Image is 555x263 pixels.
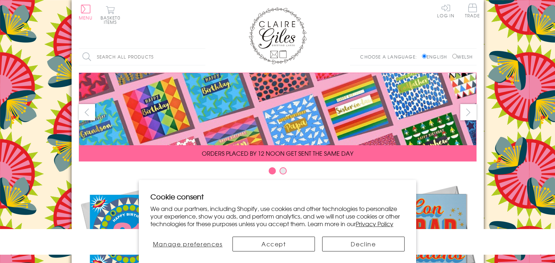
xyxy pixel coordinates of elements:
span: Menu [79,14,93,21]
p: We and our partners, including Shopify, use cookies and other technologies to personalize your ex... [150,205,405,227]
button: next [460,104,477,120]
span: Trade [465,4,480,18]
label: English [422,53,451,60]
button: Carousel Page 1 (Current Slide) [269,167,276,174]
div: Carousel Pagination [79,167,477,178]
a: Trade [465,4,480,19]
a: Log In [437,4,454,18]
input: Welsh [452,54,457,59]
input: Search [198,49,205,65]
input: Search all products [79,49,205,65]
h2: Cookie consent [150,191,405,202]
input: English [422,54,427,59]
span: 0 items [104,14,120,25]
button: Menu [79,5,93,20]
p: Choose a language: [360,53,420,60]
span: ORDERS PLACED BY 12 NOON GET SENT THE SAME DAY [202,149,353,158]
button: Accept [232,237,315,251]
span: Manage preferences [153,240,223,248]
img: Claire Giles Greetings Cards [249,7,307,64]
button: Decline [322,237,405,251]
button: Basket0 items [101,6,120,24]
button: prev [79,104,95,120]
label: Welsh [452,53,473,60]
a: Privacy Policy [356,219,393,228]
button: Manage preferences [150,237,225,251]
button: Carousel Page 2 [279,167,287,174]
